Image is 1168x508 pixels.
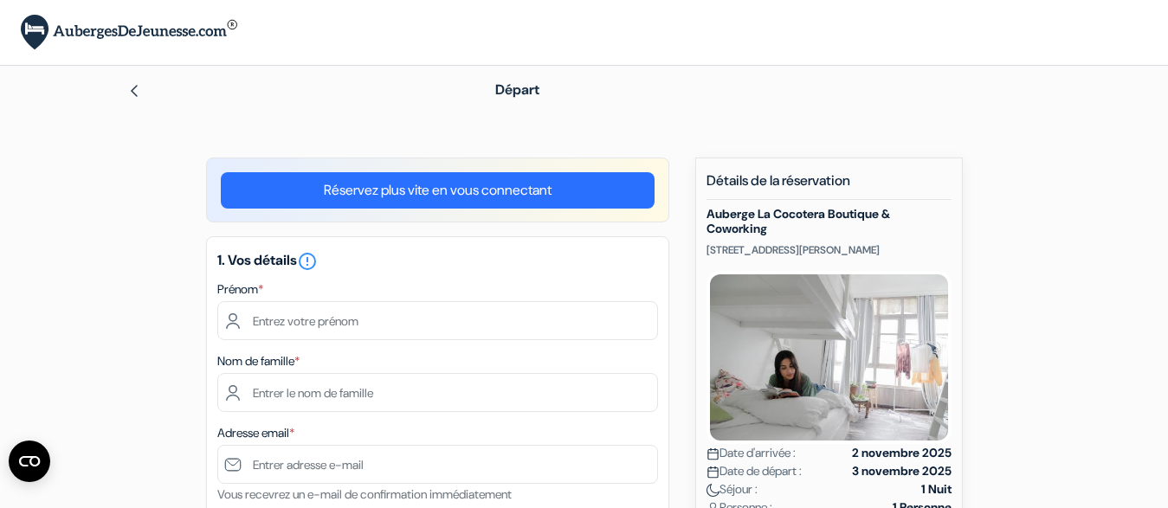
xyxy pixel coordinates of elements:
span: Départ [495,80,539,99]
label: Adresse email [217,424,294,442]
img: calendar.svg [707,466,720,479]
p: [STREET_ADDRESS][PERSON_NAME] [707,243,952,257]
a: Réservez plus vite en vous connectant [221,172,655,209]
span: Date de départ : [707,462,802,480]
img: left_arrow.svg [127,84,141,98]
i: error_outline [297,251,318,272]
strong: 3 novembre 2025 [852,462,952,480]
img: AubergesDeJeunesse.com [21,15,237,50]
label: Nom de famille [217,352,300,370]
span: Séjour : [707,480,758,498]
img: moon.svg [707,484,720,497]
label: Prénom [217,280,263,299]
button: Ouvrir le widget CMP [9,440,50,482]
input: Entrer le nom de famille [217,373,658,412]
input: Entrez votre prénom [217,301,658,340]
h5: Détails de la réservation [707,172,952,200]
strong: 2 novembre 2025 [852,444,952,462]
strong: 1 Nuit [921,480,952,498]
span: Date d'arrivée : [707,444,796,462]
input: Entrer adresse e-mail [217,445,658,484]
a: error_outline [297,251,318,269]
h5: Auberge La Cocotera Boutique & Coworking [707,207,952,236]
h5: 1. Vos détails [217,251,658,272]
small: Vous recevrez un e-mail de confirmation immédiatement [217,486,512,502]
img: calendar.svg [707,447,720,460]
